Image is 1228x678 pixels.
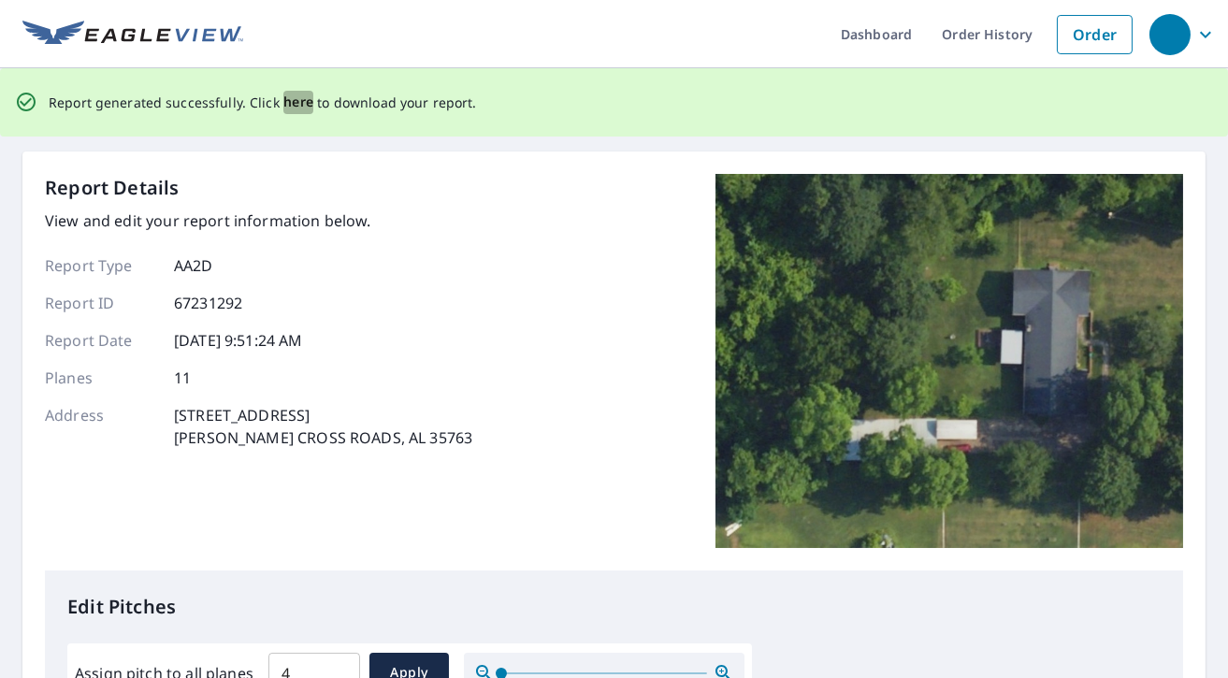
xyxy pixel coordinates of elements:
button: here [283,91,314,114]
p: Report ID [45,292,157,314]
p: [DATE] 9:51:24 AM [174,329,303,352]
p: Report Date [45,329,157,352]
img: EV Logo [22,21,243,49]
p: Edit Pitches [67,593,1161,621]
p: View and edit your report information below. [45,209,472,232]
p: [STREET_ADDRESS] [PERSON_NAME] CROSS ROADS, AL 35763 [174,404,472,449]
p: 67231292 [174,292,242,314]
p: Report generated successfully. Click to download your report. [49,91,477,114]
p: Report Type [45,254,157,277]
p: AA2D [174,254,213,277]
a: Order [1057,15,1133,54]
p: Address [45,404,157,449]
img: Top image [715,174,1183,548]
p: Report Details [45,174,180,202]
p: Planes [45,367,157,389]
p: 11 [174,367,191,389]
